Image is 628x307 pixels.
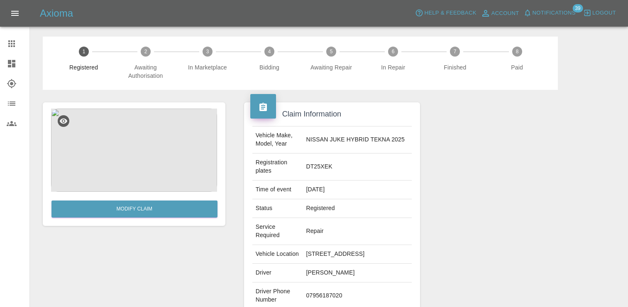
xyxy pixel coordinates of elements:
[206,49,209,54] text: 3
[303,153,412,181] td: DT25XEK
[252,181,303,199] td: Time of event
[491,9,519,18] span: Account
[424,8,476,18] span: Help & Feedback
[252,264,303,282] td: Driver
[252,199,303,218] td: Status
[516,49,518,54] text: 8
[533,8,576,18] span: Notifications
[428,63,483,72] span: Finished
[521,7,578,20] button: Notifications
[242,63,297,72] span: Bidding
[40,7,73,20] h5: Axioma
[250,109,414,120] h4: Claim Information
[118,63,173,80] span: Awaiting Authorisation
[581,7,618,20] button: Logout
[180,63,235,72] span: In Marketplace
[252,153,303,181] td: Registration plates
[413,7,478,20] button: Help & Feedback
[252,218,303,245] td: Service Required
[303,264,412,282] td: [PERSON_NAME]
[252,126,303,153] td: Vehicle Make, Model, Year
[268,49,271,54] text: 4
[56,63,111,72] span: Registered
[392,49,395,54] text: 6
[5,3,25,23] button: Open drawer
[252,245,303,264] td: Vehicle Location
[303,199,412,218] td: Registered
[366,63,421,72] span: In Repair
[489,63,545,72] span: Paid
[454,49,457,54] text: 7
[82,49,85,54] text: 1
[303,181,412,199] td: [DATE]
[144,49,147,54] text: 2
[330,49,333,54] text: 5
[479,7,521,20] a: Account
[592,8,616,18] span: Logout
[303,218,412,245] td: Repair
[572,4,583,12] span: 39
[304,63,359,72] span: Awaiting Repair
[51,109,217,192] img: f6a056f4-b506-4e15-b61d-93c724a2ac42
[303,245,412,264] td: [STREET_ADDRESS]
[51,201,217,218] a: Modify Claim
[303,126,412,153] td: NISSAN JUKE HYBRID TEKNA 2025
